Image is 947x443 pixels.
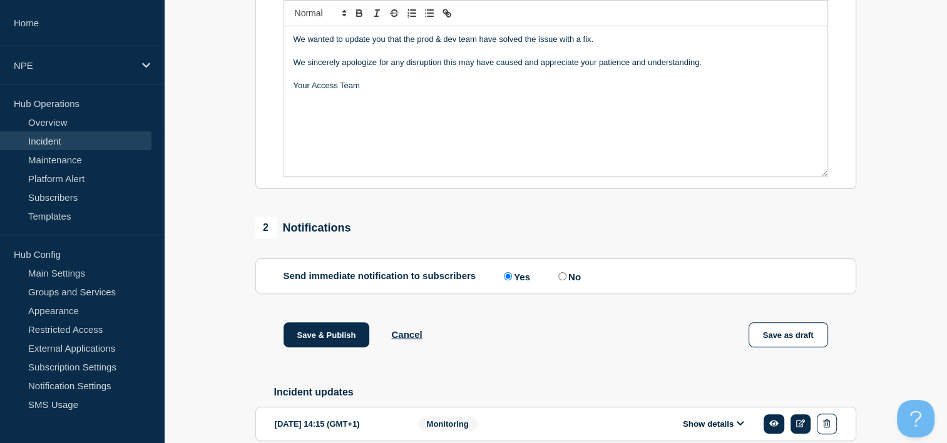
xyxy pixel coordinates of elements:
button: Toggle strikethrough text [386,6,403,21]
p: Send immediate notification to subscribers [284,270,476,282]
button: Toggle italic text [368,6,386,21]
button: Show details [679,419,748,429]
span: Monitoring [419,417,477,431]
span: We wanted to update you that the prod & dev team have solved the issue with a fix. [294,34,594,44]
label: No [555,270,581,282]
iframe: Help Scout Beacon - Open [897,400,934,437]
button: Save as draft [749,322,828,347]
span: Font size [289,6,351,21]
input: Yes [504,272,512,280]
div: Send immediate notification to subscribers [284,270,828,282]
button: Toggle bulleted list [421,6,438,21]
input: No [558,272,566,280]
span: Your Access Team [294,81,360,90]
span: 2 [255,217,277,238]
div: [DATE] 14:15 (GMT+1) [275,414,400,434]
button: Cancel [391,329,422,340]
button: Toggle bold text [351,6,368,21]
h2: Incident updates [274,387,856,398]
button: Toggle link [438,6,456,21]
div: Notifications [255,217,351,238]
p: NPE [14,60,134,71]
button: Toggle ordered list [403,6,421,21]
label: Yes [501,270,530,282]
div: Message [284,26,827,176]
button: Save & Publish [284,322,370,347]
span: We sincerely apologize for any disruption this may have caused and appreciate your patience and u... [294,58,702,67]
